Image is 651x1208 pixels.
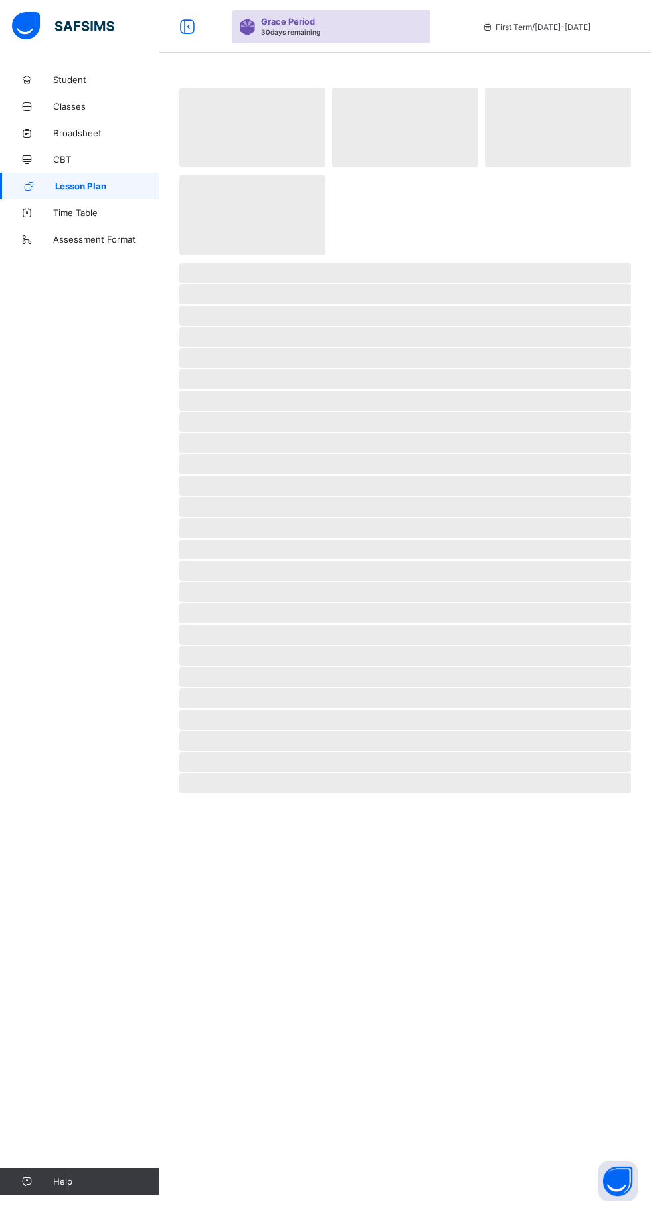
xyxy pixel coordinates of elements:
[179,391,631,411] span: ‌
[179,433,631,453] span: ‌
[239,19,256,35] img: sticker-purple.71386a28dfed39d6af7621340158ba97.svg
[261,17,315,27] span: Grace Period
[179,306,631,326] span: ‌
[53,154,159,165] span: CBT
[179,540,631,559] span: ‌
[482,22,591,32] span: session/term information
[55,181,159,191] span: Lesson Plan
[179,476,631,496] span: ‌
[179,603,631,623] span: ‌
[179,667,631,687] span: ‌
[179,454,631,474] span: ‌
[598,1161,638,1201] button: Open asap
[53,1176,159,1187] span: Help
[179,518,631,538] span: ‌
[179,497,631,517] span: ‌
[261,28,320,36] span: 30 days remaining
[53,101,159,112] span: Classes
[485,88,631,167] span: ‌
[53,74,159,85] span: Student
[179,412,631,432] span: ‌
[179,582,631,602] span: ‌
[53,234,159,245] span: Assessment Format
[179,646,631,666] span: ‌
[179,284,631,304] span: ‌
[179,773,631,793] span: ‌
[179,348,631,368] span: ‌
[179,710,631,730] span: ‌
[53,128,159,138] span: Broadsheet
[179,561,631,581] span: ‌
[179,688,631,708] span: ‌
[179,263,631,283] span: ‌
[179,369,631,389] span: ‌
[179,88,325,167] span: ‌
[179,175,325,255] span: ‌
[53,207,159,218] span: Time Table
[179,327,631,347] span: ‌
[12,12,114,40] img: safsims
[332,88,478,167] span: ‌
[179,731,631,751] span: ‌
[179,625,631,645] span: ‌
[179,752,631,772] span: ‌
